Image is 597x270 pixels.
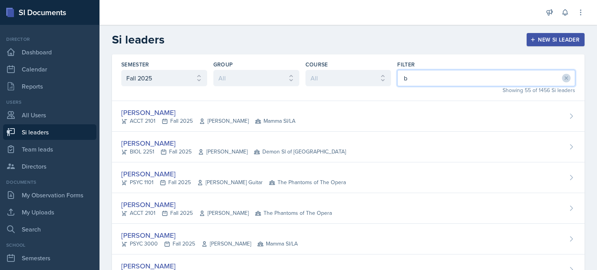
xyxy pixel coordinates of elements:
[3,159,96,174] a: Directors
[3,107,96,123] a: All Users
[3,99,96,106] div: Users
[254,148,346,156] span: Demon SI of [GEOGRAPHIC_DATA]
[305,61,328,68] label: Course
[255,209,332,217] span: The Phantoms of The Opera
[269,178,346,186] span: The Phantoms of The Opera
[121,230,298,240] div: [PERSON_NAME]
[3,36,96,43] div: Director
[255,117,295,125] span: Mamma SI/LA
[3,61,96,77] a: Calendar
[397,70,575,86] input: Filter
[257,240,298,248] span: Mamma SI/LA
[201,240,251,248] span: [PERSON_NAME]
[121,107,295,118] div: [PERSON_NAME]
[121,117,295,125] div: ACCT 2101 Fall 2025
[198,148,248,156] span: [PERSON_NAME]
[121,240,298,248] div: PSYC 3000 Fall 2025
[3,141,96,157] a: Team leads
[213,61,233,68] label: Group
[121,61,149,68] label: Semester
[3,78,96,94] a: Reports
[3,204,96,220] a: My Uploads
[199,209,249,217] span: [PERSON_NAME]
[121,199,332,210] div: [PERSON_NAME]
[121,169,346,179] div: [PERSON_NAME]
[112,101,585,132] a: [PERSON_NAME] ACCT 2101Fall 2025[PERSON_NAME] Mamma SI/LA
[121,148,346,156] div: BIOL 2251 Fall 2025
[397,61,415,68] label: Filter
[112,162,585,193] a: [PERSON_NAME] PSYC 1101Fall 2025[PERSON_NAME] Guitar The Phantoms of The Opera
[3,179,96,186] div: Documents
[112,193,585,224] a: [PERSON_NAME] ACCT 2101Fall 2025[PERSON_NAME] The Phantoms of The Opera
[3,124,96,140] a: Si leaders
[3,221,96,237] a: Search
[112,33,164,47] h2: Si leaders
[3,44,96,60] a: Dashboard
[532,37,580,43] div: New Si leader
[112,132,585,162] a: [PERSON_NAME] BIOL 2251Fall 2025[PERSON_NAME] Demon SI of [GEOGRAPHIC_DATA]
[197,178,263,186] span: [PERSON_NAME] Guitar
[121,178,346,186] div: PSYC 1101 Fall 2025
[199,117,249,125] span: [PERSON_NAME]
[3,242,96,249] div: School
[121,138,346,148] div: [PERSON_NAME]
[112,224,585,254] a: [PERSON_NAME] PSYC 3000Fall 2025[PERSON_NAME] Mamma SI/LA
[3,250,96,266] a: Semesters
[3,187,96,203] a: My Observation Forms
[527,33,585,46] button: New Si leader
[121,209,332,217] div: ACCT 2101 Fall 2025
[397,86,575,94] div: Showing 55 of 1456 Si leaders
